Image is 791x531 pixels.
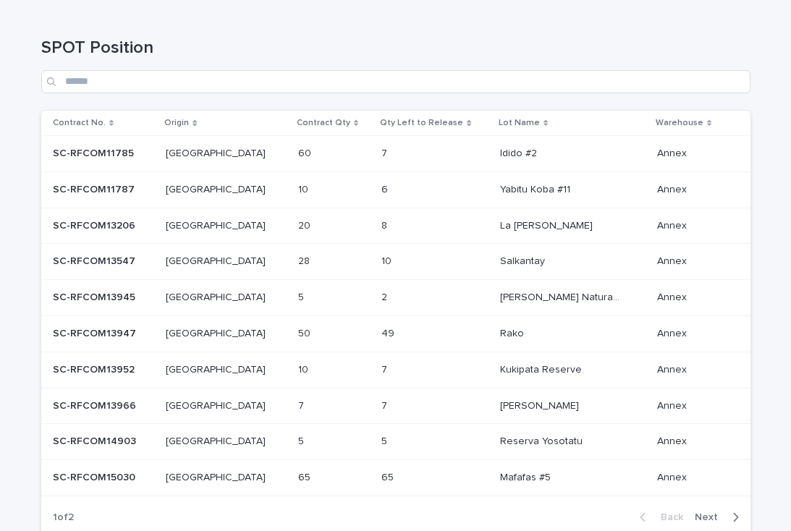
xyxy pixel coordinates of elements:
[657,325,690,340] p: Annex
[689,511,750,524] button: Next
[499,115,540,131] p: Lot Name
[500,325,527,340] p: Rako
[41,352,750,388] tr: SC-RFCOM13952SC-RFCOM13952 [GEOGRAPHIC_DATA][GEOGRAPHIC_DATA] 1010 77 Kukipata ReserveKukipata Re...
[41,70,750,93] input: Search
[41,135,750,171] tr: SC-RFCOM11785SC-RFCOM11785 [GEOGRAPHIC_DATA][GEOGRAPHIC_DATA] 6060 77 Idido #2Idido #2 AnnexAnnex
[500,145,540,160] p: Idido #2
[298,145,314,160] p: 60
[41,315,750,352] tr: SC-RFCOM13947SC-RFCOM13947 [GEOGRAPHIC_DATA][GEOGRAPHIC_DATA] 5050 4949 RakoRako AnnexAnnex
[381,145,390,160] p: 7
[657,181,690,196] p: Annex
[381,325,397,340] p: 49
[500,181,573,196] p: Yabitu Koba #11
[381,469,397,484] p: 65
[380,115,463,131] p: Qty Left to Release
[657,289,690,304] p: Annex
[53,181,138,196] p: SC-RFCOM11787
[53,325,139,340] p: SC-RFCOM13947
[298,217,313,232] p: 20
[298,181,311,196] p: 10
[41,171,750,208] tr: SC-RFCOM11787SC-RFCOM11787 [GEOGRAPHIC_DATA][GEOGRAPHIC_DATA] 1010 66 Yabitu Koba #11Yabitu Koba ...
[500,469,554,484] p: Mafafas #5
[166,469,268,484] p: [GEOGRAPHIC_DATA]
[628,511,689,524] button: Back
[381,289,390,304] p: 2
[500,289,624,304] p: Rosita Caturra Natural Anaerobic
[166,217,268,232] p: [GEOGRAPHIC_DATA]
[657,145,690,160] p: Annex
[53,289,138,304] p: SC-RFCOM13945
[657,397,690,412] p: Annex
[500,217,596,232] p: La [PERSON_NAME]
[656,115,703,131] p: Warehouse
[381,252,394,268] p: 10
[53,217,138,232] p: SC-RFCOM13206
[166,325,268,340] p: [GEOGRAPHIC_DATA]
[657,433,690,448] p: Annex
[166,252,268,268] p: [GEOGRAPHIC_DATA]
[298,433,307,448] p: 5
[41,460,750,496] tr: SC-RFCOM15030SC-RFCOM15030 [GEOGRAPHIC_DATA][GEOGRAPHIC_DATA] 6565 6565 Mafafas #5Mafafas #5 Anne...
[657,252,690,268] p: Annex
[53,252,138,268] p: SC-RFCOM13547
[53,469,138,484] p: SC-RFCOM15030
[53,433,139,448] p: SC-RFCOM14903
[41,38,750,59] h1: SPOT Position
[41,244,750,280] tr: SC-RFCOM13547SC-RFCOM13547 [GEOGRAPHIC_DATA][GEOGRAPHIC_DATA] 2828 1010 SalkantaySalkantay AnnexA...
[298,397,307,412] p: 7
[53,361,138,376] p: SC-RFCOM13952
[500,433,585,448] p: Reserva Yosotatu
[381,397,390,412] p: 7
[652,512,683,522] span: Back
[53,397,139,412] p: SC-RFCOM13966
[164,115,189,131] p: Origin
[41,424,750,460] tr: SC-RFCOM14903SC-RFCOM14903 [GEOGRAPHIC_DATA][GEOGRAPHIC_DATA] 55 55 Reserva YosotatuReserva Yosot...
[297,115,350,131] p: Contract Qty
[41,388,750,424] tr: SC-RFCOM13966SC-RFCOM13966 [GEOGRAPHIC_DATA][GEOGRAPHIC_DATA] 77 77 [PERSON_NAME][PERSON_NAME] An...
[166,181,268,196] p: [GEOGRAPHIC_DATA]
[657,361,690,376] p: Annex
[657,217,690,232] p: Annex
[500,252,548,268] p: Salkantay
[166,361,268,376] p: [GEOGRAPHIC_DATA]
[381,433,390,448] p: 5
[381,181,391,196] p: 6
[166,433,268,448] p: [GEOGRAPHIC_DATA]
[381,217,390,232] p: 8
[166,397,268,412] p: [GEOGRAPHIC_DATA]
[166,289,268,304] p: [GEOGRAPHIC_DATA]
[41,208,750,244] tr: SC-RFCOM13206SC-RFCOM13206 [GEOGRAPHIC_DATA][GEOGRAPHIC_DATA] 2020 88 La [PERSON_NAME]La [PERSON_...
[53,115,106,131] p: Contract No.
[298,361,311,376] p: 10
[298,469,313,484] p: 65
[41,280,750,316] tr: SC-RFCOM13945SC-RFCOM13945 [GEOGRAPHIC_DATA][GEOGRAPHIC_DATA] 55 22 [PERSON_NAME] Natural Anaerob...
[298,252,313,268] p: 28
[695,512,727,522] span: Next
[500,397,582,412] p: [PERSON_NAME]
[381,361,390,376] p: 7
[298,289,307,304] p: 5
[500,361,585,376] p: Kukipata Reserve
[657,469,690,484] p: Annex
[53,145,137,160] p: SC-RFCOM11785
[298,325,313,340] p: 50
[166,145,268,160] p: [GEOGRAPHIC_DATA]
